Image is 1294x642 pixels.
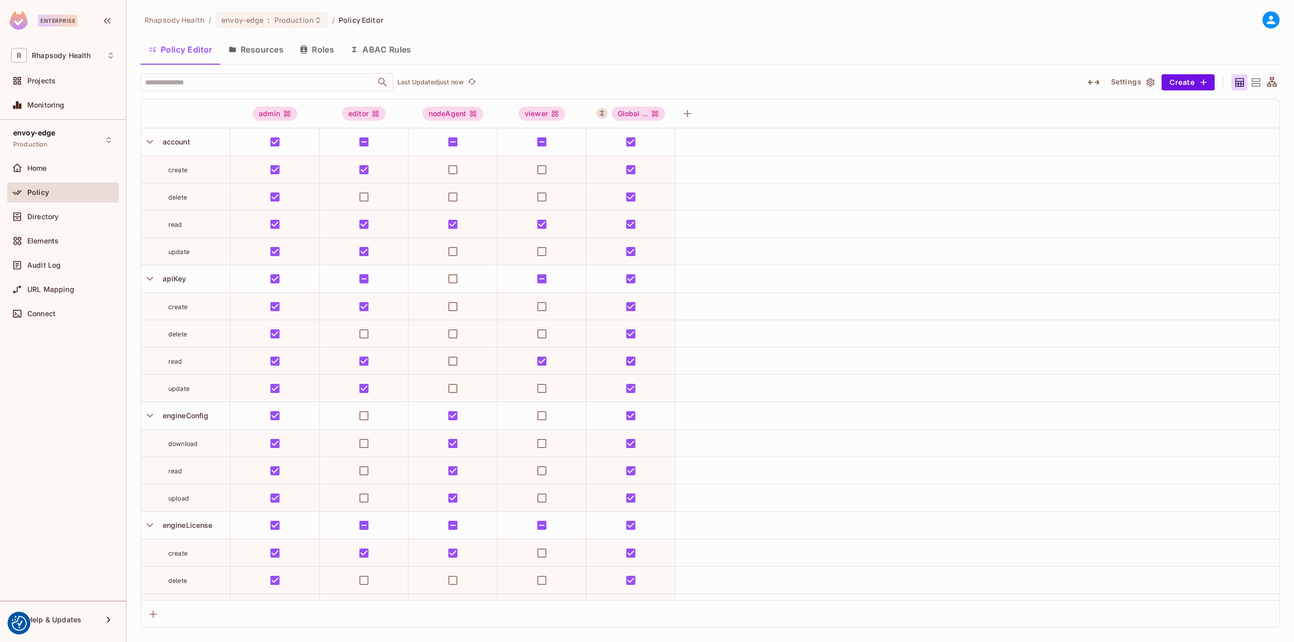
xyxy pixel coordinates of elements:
span: the active workspace [145,15,205,25]
span: create [168,550,188,557]
span: Global Envoy [612,107,666,121]
div: viewer [519,107,565,121]
span: Production [13,140,48,149]
li: / [209,15,211,25]
li: / [332,15,335,25]
span: envoy-edge [13,129,56,137]
span: account [159,137,190,146]
button: Resources [220,37,292,62]
button: Settings [1107,74,1158,90]
button: ABAC Rules [342,37,420,62]
span: Connect [27,310,56,318]
div: admin [253,107,297,121]
div: nodeAgent [423,107,483,121]
span: update [168,385,190,392]
button: Roles [292,37,342,62]
span: read [168,467,182,475]
span: create [168,303,188,311]
span: Workspace: Rhapsody Health [32,52,90,60]
span: delete [168,193,187,201]
span: Click to refresh data [464,76,478,88]
button: Open [376,75,390,89]
span: refresh [468,77,476,87]
button: Policy Editor [141,37,220,62]
span: Production [274,15,314,25]
span: envoy-edge [221,15,263,25]
span: Help & Updates [27,616,81,624]
span: Elements [27,237,59,245]
span: read [168,358,182,365]
span: update [168,248,190,256]
span: R [11,48,27,63]
span: delete [168,330,187,338]
span: Projects [27,77,56,85]
span: Directory [27,213,59,221]
span: download [168,440,198,448]
span: Audit Log [27,261,61,269]
span: Policy [27,188,49,196]
button: Create [1162,74,1215,90]
img: SReyMgAAAABJRU5ErkJggg== [10,11,28,30]
span: Policy Editor [339,15,383,25]
span: URL Mapping [27,285,74,293]
p: Last Updated just now [397,78,464,86]
span: upload [168,495,189,502]
span: read [168,221,182,228]
div: editor [342,107,386,121]
span: engineLicense [159,521,213,529]
span: delete [168,577,187,584]
button: Consent Preferences [12,616,27,631]
div: Enterprise [38,15,77,27]
button: A User Set is a dynamically conditioned role, grouping users based on real-time criteria. [596,108,608,119]
button: refresh [466,76,478,88]
span: engineConfig [159,411,209,420]
div: Global ... [612,107,666,121]
img: Revisit consent button [12,616,27,631]
span: : [267,16,270,24]
span: Home [27,164,47,172]
span: apiKey [159,274,187,283]
span: create [168,166,188,174]
span: Monitoring [27,101,65,109]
